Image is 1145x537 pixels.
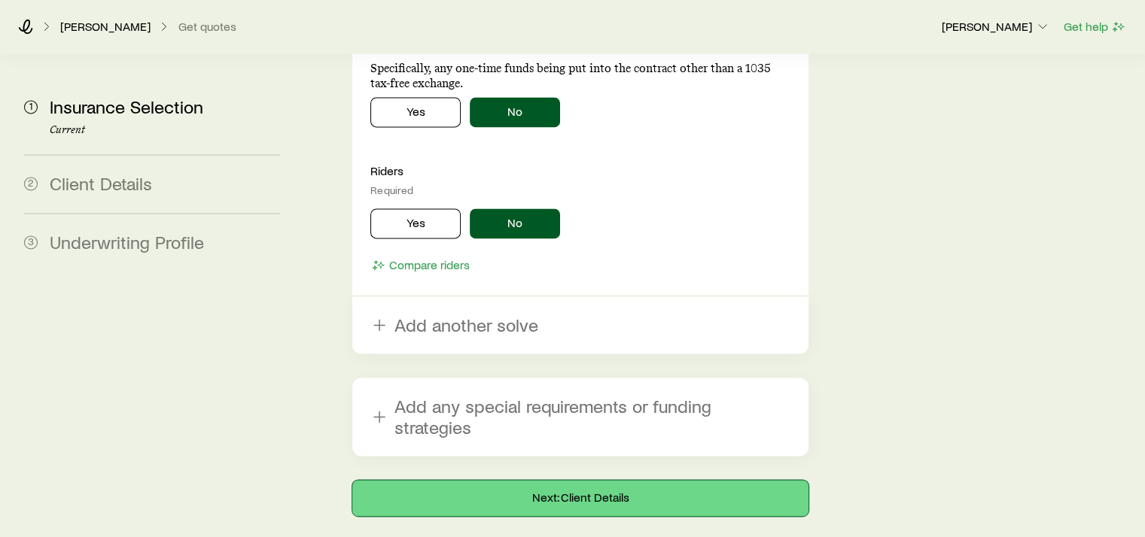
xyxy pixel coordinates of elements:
[50,231,204,253] span: Underwriting Profile
[24,235,38,249] span: 3
[24,100,38,114] span: 1
[370,208,461,238] button: Yes
[50,96,203,117] span: Insurance Selection
[942,19,1050,34] p: [PERSON_NAME]
[370,97,461,127] button: Yes
[370,184,790,196] div: Required
[1063,18,1127,35] button: Get help
[941,18,1051,36] button: [PERSON_NAME]
[370,163,790,178] p: Riders
[370,256,470,274] button: Compare riders
[352,480,808,516] button: Next: Client Details
[470,97,560,127] button: No
[352,378,808,456] button: Add any special requirements or funding strategies
[178,20,237,34] button: Get quotes
[24,177,38,190] span: 2
[50,124,280,136] p: Current
[60,19,151,34] p: [PERSON_NAME]
[352,296,808,353] button: Add another solve
[50,172,152,194] span: Client Details
[470,208,560,238] button: No
[370,61,790,91] p: Specifically, any one-time funds being put into the contract other than a 1035 tax-free exchange.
